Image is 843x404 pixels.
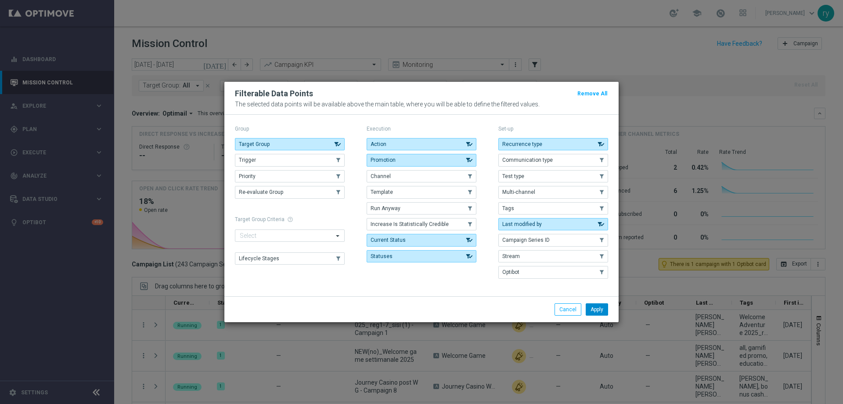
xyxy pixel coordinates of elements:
[371,205,400,211] span: Run Anyway
[367,125,476,132] p: Execution
[498,234,608,246] button: Campaign Series ID
[498,186,608,198] button: Multi-channel
[235,216,345,222] h1: Target Group Criteria
[367,202,476,215] button: Run Anyway
[287,216,293,222] span: help_outline
[239,173,256,179] span: Priority
[235,154,345,166] button: Trigger
[367,186,476,198] button: Template
[502,253,520,259] span: Stream
[502,189,535,195] span: Multi-channel
[235,101,608,108] p: The selected data points will be available above the main table, where you will be able to define...
[371,141,386,147] span: Action
[576,89,608,98] button: Remove All
[367,250,476,262] button: Statuses
[371,173,391,179] span: Channel
[502,157,553,163] span: Communication type
[502,141,542,147] span: Recurrence type
[235,125,345,132] p: Group
[371,189,393,195] span: Template
[498,202,608,215] button: Tags
[235,186,345,198] button: Re-evaluate Group
[555,303,581,316] button: Cancel
[235,170,345,182] button: Priority
[235,88,313,99] h2: Filterable Data Points
[371,221,449,227] span: Increase Is Statistically Credible
[371,253,393,259] span: Statuses
[498,250,608,262] button: Stream
[367,170,476,182] button: Channel
[367,154,476,166] button: Promotion
[371,237,406,243] span: Current Status
[239,189,283,195] span: Re-evaluate Group
[367,138,476,150] button: Action
[586,303,608,316] button: Apply
[239,141,270,147] span: Target Group
[502,237,550,243] span: Campaign Series ID
[498,266,608,278] button: Optibot
[235,252,345,265] button: Lifecycle Stages
[235,138,345,150] button: Target Group
[498,125,608,132] p: Set-up
[367,218,476,230] button: Increase Is Statistically Credible
[498,138,608,150] button: Recurrence type
[498,170,608,182] button: Test type
[239,157,256,163] span: Trigger
[502,205,514,211] span: Tags
[367,234,476,246] button: Current Status
[502,173,524,179] span: Test type
[239,255,279,262] span: Lifecycle Stages
[371,157,396,163] span: Promotion
[498,154,608,166] button: Communication type
[502,269,519,275] span: Optibot
[498,218,608,230] button: Last modified by
[502,221,542,227] span: Last modified by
